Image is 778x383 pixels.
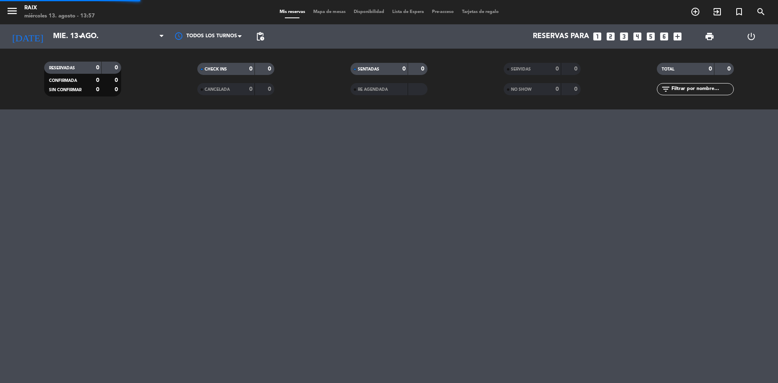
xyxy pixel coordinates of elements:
[734,7,744,17] i: turned_in_not
[662,67,674,71] span: TOTAL
[96,77,99,83] strong: 0
[24,4,95,12] div: RAIX
[249,66,252,72] strong: 0
[358,67,379,71] span: SENTADAS
[75,32,85,41] i: arrow_drop_down
[6,28,49,45] i: [DATE]
[115,65,120,71] strong: 0
[49,66,75,70] span: RESERVADAS
[632,31,643,42] i: looks_4
[746,32,756,41] i: power_settings_new
[756,7,766,17] i: search
[6,5,18,17] i: menu
[592,31,603,42] i: looks_one
[574,86,579,92] strong: 0
[645,31,656,42] i: looks_5
[709,66,712,72] strong: 0
[205,88,230,92] span: CANCELADA
[96,87,99,92] strong: 0
[6,5,18,20] button: menu
[115,77,120,83] strong: 0
[268,86,273,92] strong: 0
[705,32,714,41] span: print
[421,66,426,72] strong: 0
[249,86,252,92] strong: 0
[24,12,95,20] div: miércoles 13. agosto - 13:57
[458,10,503,14] span: Tarjetas de regalo
[511,67,531,71] span: SERVIDAS
[402,66,406,72] strong: 0
[690,7,700,17] i: add_circle_outline
[511,88,532,92] span: NO SHOW
[672,31,683,42] i: add_box
[96,65,99,71] strong: 0
[661,84,671,94] i: filter_list
[712,7,722,17] i: exit_to_app
[268,66,273,72] strong: 0
[358,88,388,92] span: RE AGENDADA
[276,10,309,14] span: Mis reservas
[556,86,559,92] strong: 0
[205,67,227,71] span: CHECK INS
[255,32,265,41] span: pending_actions
[309,10,350,14] span: Mapa de mesas
[671,85,733,94] input: Filtrar por nombre...
[428,10,458,14] span: Pre-acceso
[115,87,120,92] strong: 0
[730,24,772,49] div: LOG OUT
[388,10,428,14] span: Lista de Espera
[49,88,81,92] span: SIN CONFIRMAR
[605,31,616,42] i: looks_two
[350,10,388,14] span: Disponibilidad
[49,79,77,83] span: CONFIRMADA
[556,66,559,72] strong: 0
[727,66,732,72] strong: 0
[533,32,589,41] span: Reservas para
[659,31,669,42] i: looks_6
[619,31,629,42] i: looks_3
[574,66,579,72] strong: 0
